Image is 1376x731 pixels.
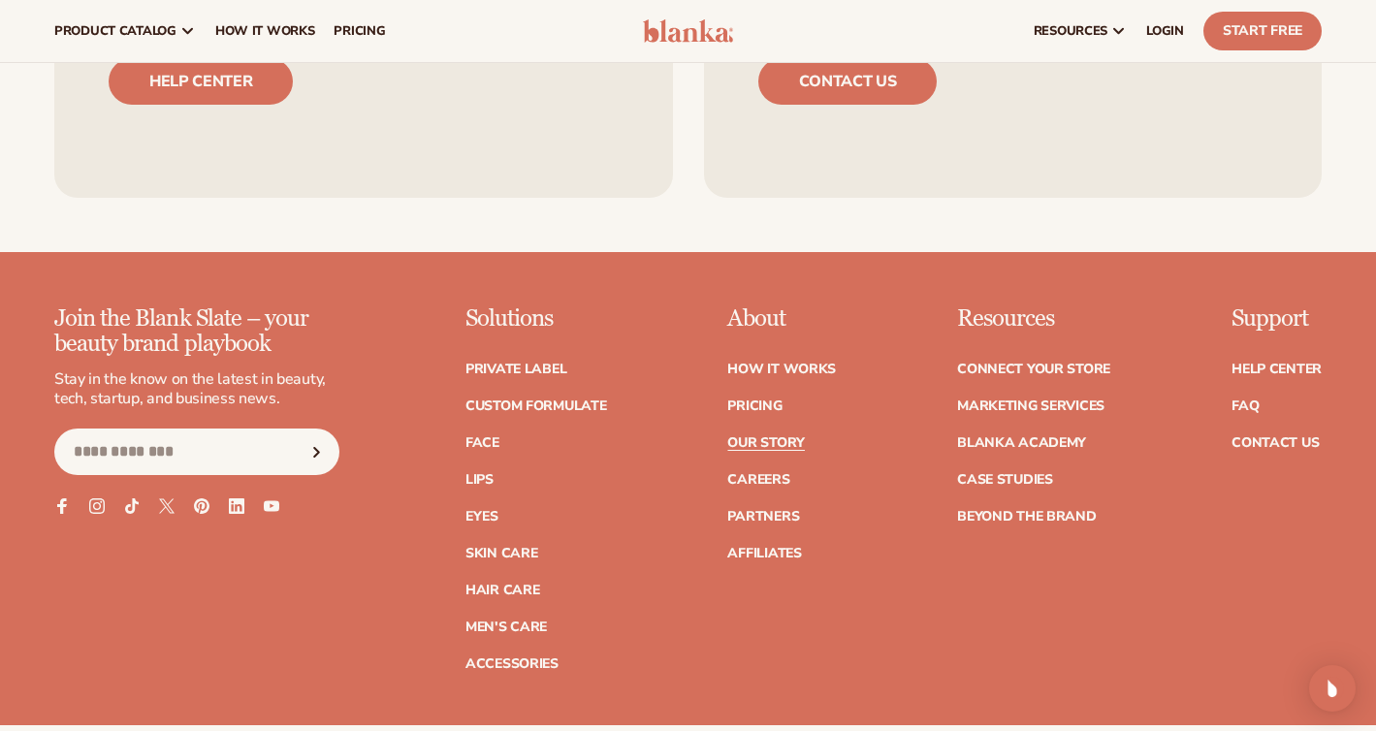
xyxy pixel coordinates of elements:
[465,657,559,671] a: Accessories
[465,547,537,560] a: Skin Care
[643,19,734,43] img: logo
[758,58,938,105] a: Contact us
[727,363,836,376] a: How It Works
[957,473,1053,487] a: Case Studies
[465,399,607,413] a: Custom formulate
[1034,23,1107,39] span: resources
[1232,306,1322,332] p: Support
[54,369,339,410] p: Stay in the know on the latest in beauty, tech, startup, and business news.
[465,473,494,487] a: Lips
[727,399,782,413] a: Pricing
[727,547,801,560] a: Affiliates
[957,363,1110,376] a: Connect your store
[465,584,539,597] a: Hair Care
[727,510,799,524] a: Partners
[465,363,566,376] a: Private label
[215,23,315,39] span: How It Works
[957,510,1097,524] a: Beyond the brand
[1203,12,1322,50] a: Start Free
[957,436,1086,450] a: Blanka Academy
[1232,363,1322,376] a: Help Center
[957,399,1104,413] a: Marketing services
[54,306,339,358] p: Join the Blank Slate – your beauty brand playbook
[465,306,607,332] p: Solutions
[957,306,1110,332] p: Resources
[727,473,789,487] a: Careers
[334,23,385,39] span: pricing
[727,306,836,332] p: About
[109,58,293,105] a: Help center
[465,436,499,450] a: Face
[727,436,804,450] a: Our Story
[1309,665,1356,712] div: Open Intercom Messenger
[465,620,547,634] a: Men's Care
[1146,23,1184,39] span: LOGIN
[296,429,338,475] button: Subscribe
[1232,399,1259,413] a: FAQ
[1232,436,1319,450] a: Contact Us
[465,510,498,524] a: Eyes
[54,23,176,39] span: product catalog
